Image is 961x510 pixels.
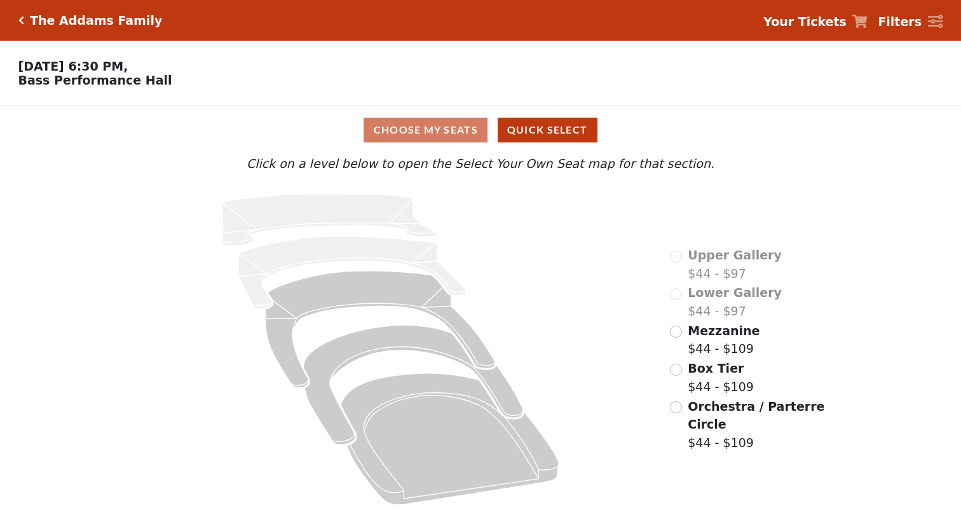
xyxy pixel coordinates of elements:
[688,399,824,432] span: Orchestra / Parterre Circle
[30,13,162,28] h5: The Addams Family
[18,16,24,25] a: Click here to go back to filters
[688,359,754,396] label: $44 - $109
[763,13,868,31] a: Your Tickets
[688,322,760,358] label: $44 - $109
[498,118,597,142] button: Quick Select
[688,286,782,300] span: Lower Gallery
[688,248,782,262] span: Upper Gallery
[688,284,782,320] label: $44 - $97
[222,194,437,245] path: Upper Gallery - Seats Available: 0
[688,246,782,282] label: $44 - $97
[238,237,466,309] path: Lower Gallery - Seats Available: 0
[688,397,826,452] label: $44 - $109
[688,361,744,375] span: Box Tier
[688,324,760,338] span: Mezzanine
[763,15,847,29] strong: Your Tickets
[878,15,922,29] strong: Filters
[341,373,559,505] path: Orchestra / Parterre Circle - Seats Available: 200
[129,155,832,173] p: Click on a level below to open the Select Your Own Seat map for that section.
[878,13,943,31] a: Filters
